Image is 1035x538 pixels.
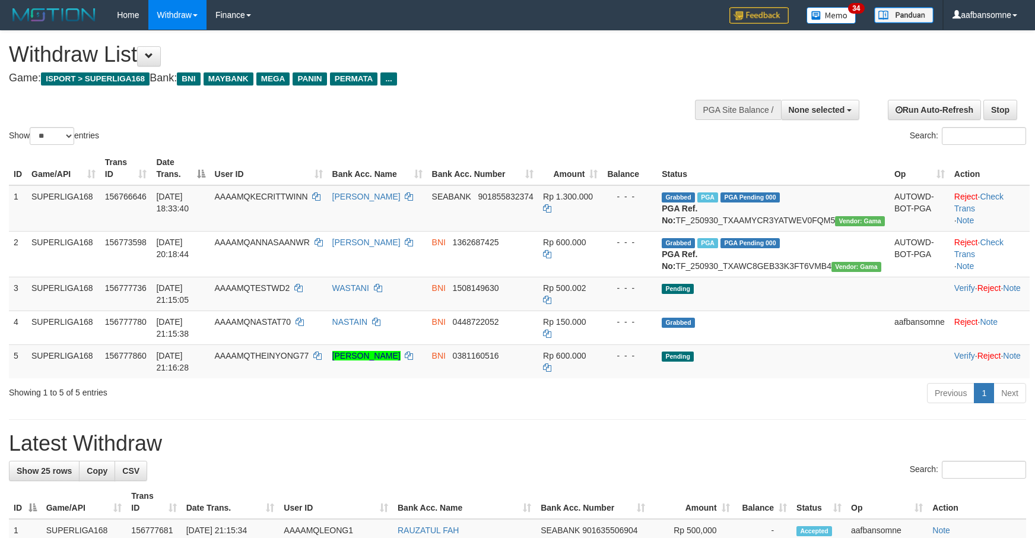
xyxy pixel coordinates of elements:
[9,72,678,84] h4: Game: Bank:
[720,192,780,202] span: PGA Pending
[974,383,994,403] a: 1
[697,238,718,248] span: Marked by aafsoycanthlai
[9,311,27,344] td: 4
[928,485,1026,519] th: Action
[177,72,200,86] span: BNI
[432,317,446,327] span: BNI
[954,317,978,327] a: Reject
[393,485,536,519] th: Bank Acc. Name: activate to sort column ascending
[27,277,100,311] td: SUPERLIGA168
[9,6,99,24] img: MOTION_logo.png
[17,466,72,476] span: Show 25 rows
[79,461,115,481] a: Copy
[807,7,856,24] img: Button%20Memo.svg
[954,283,975,293] a: Verify
[115,461,147,481] a: CSV
[890,151,950,185] th: Op: activate to sort column ascending
[662,192,695,202] span: Grabbed
[105,317,147,327] span: 156777780
[41,72,150,86] span: ISPORT > SUPERLIGA168
[122,466,139,476] span: CSV
[27,344,100,378] td: SUPERLIGA168
[256,72,290,86] span: MEGA
[332,351,401,360] a: [PERSON_NAME]
[957,216,974,225] a: Note
[126,485,181,519] th: Trans ID: activate to sort column ascending
[980,317,998,327] a: Note
[398,526,459,535] a: RAUZATUL FAH
[846,485,928,519] th: Op: activate to sort column ascending
[662,318,695,328] span: Grabbed
[9,382,423,398] div: Showing 1 to 5 of 5 entries
[607,316,652,328] div: - - -
[9,43,678,67] h1: Withdraw List
[87,466,107,476] span: Copy
[215,283,290,293] span: AAAAMQTESTWD2
[890,311,950,344] td: aafbansomne
[977,283,1001,293] a: Reject
[9,485,42,519] th: ID: activate to sort column descending
[380,72,396,86] span: ...
[910,127,1026,145] label: Search:
[182,485,280,519] th: Date Trans.: activate to sort column ascending
[662,204,697,225] b: PGA Ref. No:
[695,100,780,120] div: PGA Site Balance /
[792,485,846,519] th: Status: activate to sort column ascending
[662,238,695,248] span: Grabbed
[432,238,446,247] span: BNI
[453,351,499,360] span: Copy 0381160516 to clipboard
[453,238,499,247] span: Copy 1362687425 to clipboard
[890,231,950,277] td: AUTOWD-BOT-PGA
[293,72,326,86] span: PANIN
[954,351,975,360] a: Verify
[942,461,1026,479] input: Search:
[215,317,291,327] span: AAAAMQNASTAT70
[735,485,792,519] th: Balance: activate to sort column ascending
[950,344,1030,378] td: · ·
[9,127,99,145] label: Show entries
[781,100,860,120] button: None selected
[30,127,74,145] select: Showentries
[9,344,27,378] td: 5
[874,7,934,23] img: panduan.png
[977,351,1001,360] a: Reject
[890,185,950,232] td: AUTOWD-BOT-PGA
[697,192,718,202] span: Marked by aafheankoy
[993,383,1026,403] a: Next
[950,151,1030,185] th: Action
[9,231,27,277] td: 2
[607,282,652,294] div: - - -
[204,72,253,86] span: MAYBANK
[720,238,780,248] span: PGA Pending
[9,461,80,481] a: Show 25 rows
[582,526,637,535] span: Copy 901635506904 to clipboard
[607,350,652,362] div: - - -
[602,151,657,185] th: Balance
[9,277,27,311] td: 3
[543,317,586,327] span: Rp 150.000
[151,151,209,185] th: Date Trans.: activate to sort column descending
[432,351,446,360] span: BNI
[541,526,580,535] span: SEABANK
[932,526,950,535] a: Note
[536,485,650,519] th: Bank Acc. Number: activate to sort column ascending
[657,151,890,185] th: Status
[210,151,328,185] th: User ID: activate to sort column ascending
[332,317,368,327] a: NASTAIN
[954,192,1004,213] a: Check Trans
[478,192,533,201] span: Copy 901855832374 to clipboard
[954,238,1004,259] a: Check Trans
[607,236,652,248] div: - - -
[835,216,885,226] span: Vendor URL: https://trx31.1velocity.biz
[9,432,1026,455] h1: Latest Withdraw
[105,351,147,360] span: 156777860
[796,526,832,536] span: Accepted
[942,127,1026,145] input: Search:
[105,238,147,247] span: 156773598
[453,283,499,293] span: Copy 1508149630 to clipboard
[662,352,694,362] span: Pending
[215,351,309,360] span: AAAAMQTHEINYONG77
[543,192,593,201] span: Rp 1.300.000
[432,283,446,293] span: BNI
[42,485,127,519] th: Game/API: activate to sort column ascending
